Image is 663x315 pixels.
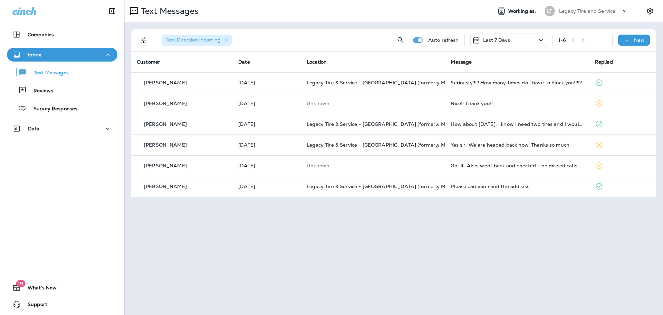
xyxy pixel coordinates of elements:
p: [PERSON_NAME] [144,184,187,189]
p: Auto refresh [428,37,459,43]
button: Settings [644,5,656,17]
button: Inbox [7,48,117,62]
p: Oct 1, 2025 11:50 AM [238,142,296,148]
p: Inbox [28,52,41,57]
p: [PERSON_NAME] [144,121,187,127]
span: 19 [16,280,25,287]
div: Yes sir. We are headed back now. Thanks so much. [451,142,584,148]
p: This customer does not have a last location and the phone number they messaged is not assigned to... [307,101,440,106]
div: Nice!! Thank you!! [451,101,584,106]
p: Text Messages [138,6,199,16]
button: Search Messages [394,33,407,47]
button: Companies [7,28,117,41]
span: Legacy Tire & Service - [GEOGRAPHIC_DATA] (formerly Magic City Tire & Service) [307,183,501,189]
span: Working as: [508,8,538,14]
div: 1 - 6 [558,37,566,43]
p: Legacy Tire and Service [559,8,615,14]
span: Location [307,59,327,65]
button: Support [7,297,117,311]
button: 19What's New [7,281,117,295]
p: Oct 5, 2025 10:28 AM [238,80,296,85]
div: Please can you send the address [451,184,584,189]
span: Legacy Tire & Service - [GEOGRAPHIC_DATA] (formerly Magic City Tire & Service) [307,121,501,127]
button: Reviews [7,83,117,98]
p: [PERSON_NAME] [144,142,187,148]
p: Reviews [27,88,53,94]
span: Legacy Tire & Service - [GEOGRAPHIC_DATA] (formerly Magic City Tire & Service) [307,142,501,148]
button: Survey Responses [7,101,117,115]
div: How about on Monday. I know I need two tires and I would like a basic checkup of the car in gener... [451,121,584,127]
p: New [634,37,645,43]
div: Seriously?!? How many times do I have to block you!?!? [451,80,584,85]
button: Filters [137,33,151,47]
p: This customer does not have a last location and the phone number they messaged is not assigned to... [307,163,440,168]
p: Last 7 Days [483,37,510,43]
p: Oct 1, 2025 08:39 AM [238,163,296,168]
p: [PERSON_NAME] [144,101,187,106]
span: Legacy Tire & Service - [GEOGRAPHIC_DATA] (formerly Magic City Tire & Service) [307,80,501,86]
p: [PERSON_NAME] [144,80,187,85]
div: LT [545,6,555,16]
span: What's New [21,285,57,293]
p: Text Messages [27,70,69,76]
span: Date [238,59,250,65]
div: Text Direction:Incoming [162,35,232,46]
button: Text Messages [7,65,117,80]
span: Replied [595,59,613,65]
p: Companies [28,32,54,37]
span: Customer [137,59,160,65]
p: Data [28,126,40,131]
p: Oct 2, 2025 10:30 AM [238,121,296,127]
p: Survey Responses [27,106,77,112]
span: Message [451,59,472,65]
span: Support [21,302,47,310]
button: Data [7,122,117,136]
p: [PERSON_NAME] [144,163,187,168]
span: Text Direction : Incoming [166,37,221,43]
p: Sep 29, 2025 08:13 AM [238,184,296,189]
p: Oct 3, 2025 08:56 AM [238,101,296,106]
div: Got it. Also, went back and checked - no missed calls or voicemails. Not sure what happened, but ... [451,163,584,168]
button: Collapse Sidebar [103,4,122,18]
